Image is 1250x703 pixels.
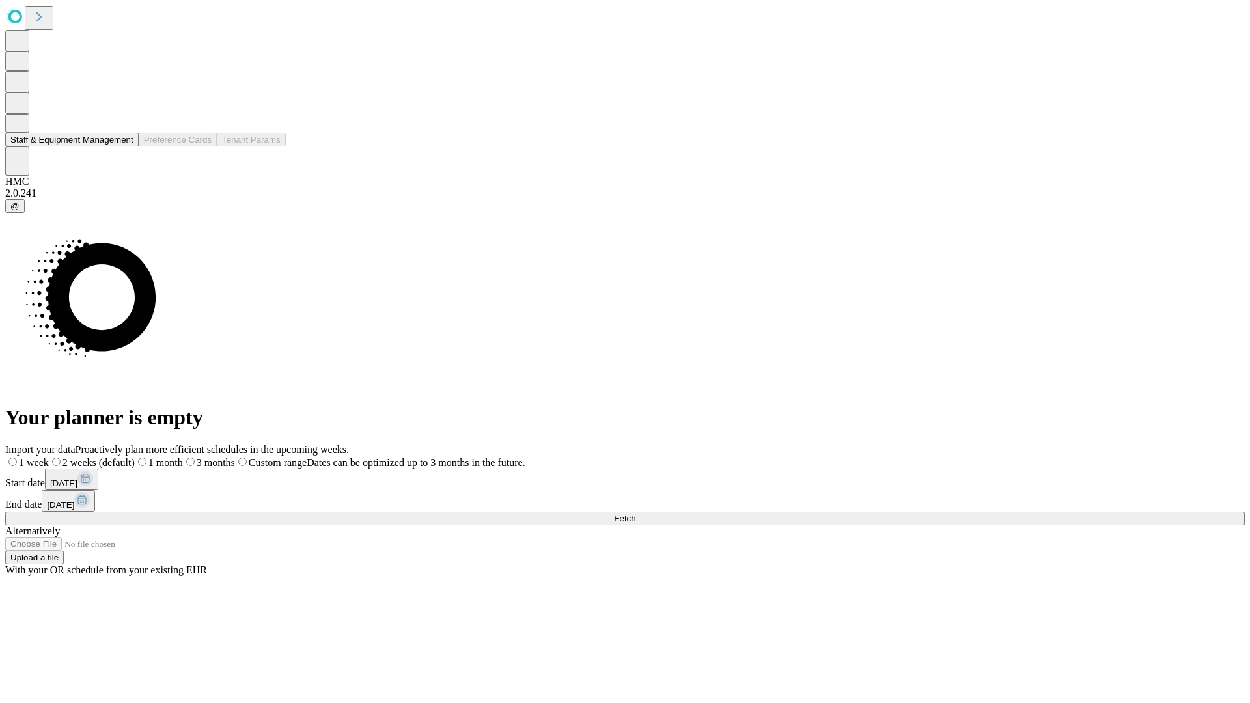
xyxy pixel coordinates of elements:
button: Preference Cards [139,133,217,146]
button: @ [5,199,25,213]
h1: Your planner is empty [5,406,1245,430]
span: [DATE] [47,500,74,510]
span: Custom range [249,457,307,468]
span: Fetch [614,514,635,523]
input: 1 month [138,458,146,466]
span: 3 months [197,457,235,468]
div: End date [5,490,1245,512]
input: 3 months [186,458,195,466]
span: With your OR schedule from your existing EHR [5,564,207,575]
span: 1 week [19,457,49,468]
div: 2.0.241 [5,187,1245,199]
span: @ [10,201,20,211]
div: Start date [5,469,1245,490]
div: HMC [5,176,1245,187]
span: 2 weeks (default) [62,457,135,468]
button: [DATE] [42,490,95,512]
span: [DATE] [50,478,77,488]
span: Import your data [5,444,76,455]
input: 1 week [8,458,17,466]
button: [DATE] [45,469,98,490]
button: Tenant Params [217,133,286,146]
span: Proactively plan more efficient schedules in the upcoming weeks. [76,444,349,455]
button: Staff & Equipment Management [5,133,139,146]
input: 2 weeks (default) [52,458,61,466]
span: Dates can be optimized up to 3 months in the future. [307,457,525,468]
input: Custom rangeDates can be optimized up to 3 months in the future. [238,458,247,466]
span: 1 month [148,457,183,468]
button: Upload a file [5,551,64,564]
button: Fetch [5,512,1245,525]
span: Alternatively [5,525,60,536]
